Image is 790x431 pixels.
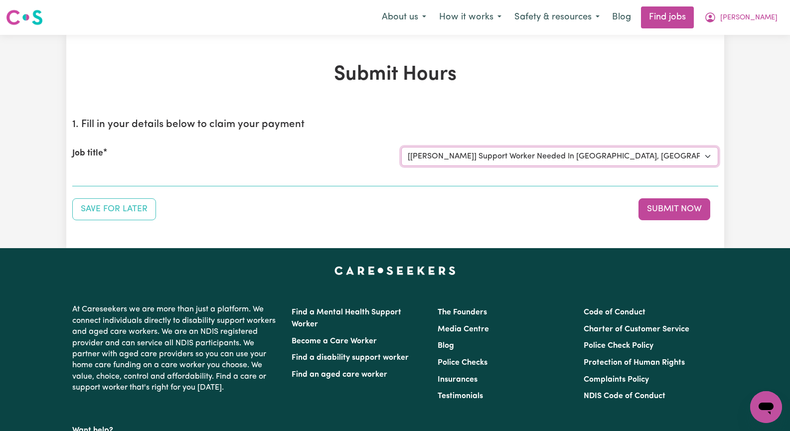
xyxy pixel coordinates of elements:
[584,308,645,316] a: Code of Conduct
[584,342,653,350] a: Police Check Policy
[72,198,156,220] button: Save your job report
[292,337,377,345] a: Become a Care Worker
[584,376,649,384] a: Complaints Policy
[292,308,401,328] a: Find a Mental Health Support Worker
[334,266,456,274] a: Careseekers home page
[584,359,685,367] a: Protection of Human Rights
[6,8,43,26] img: Careseekers logo
[433,7,508,28] button: How it works
[6,6,43,29] a: Careseekers logo
[438,325,489,333] a: Media Centre
[438,308,487,316] a: The Founders
[375,7,433,28] button: About us
[292,354,409,362] a: Find a disability support worker
[641,6,694,28] a: Find jobs
[508,7,606,28] button: Safety & resources
[72,147,103,160] label: Job title
[438,342,454,350] a: Blog
[72,300,280,397] p: At Careseekers we are more than just a platform. We connect individuals directly to disability su...
[698,7,784,28] button: My Account
[584,392,665,400] a: NDIS Code of Conduct
[438,359,487,367] a: Police Checks
[750,391,782,423] iframe: Button to launch messaging window
[720,12,778,23] span: [PERSON_NAME]
[584,325,689,333] a: Charter of Customer Service
[606,6,637,28] a: Blog
[72,119,718,131] h2: 1. Fill in your details below to claim your payment
[438,392,483,400] a: Testimonials
[292,371,387,379] a: Find an aged care worker
[638,198,710,220] button: Submit your job report
[438,376,477,384] a: Insurances
[72,63,718,87] h1: Submit Hours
